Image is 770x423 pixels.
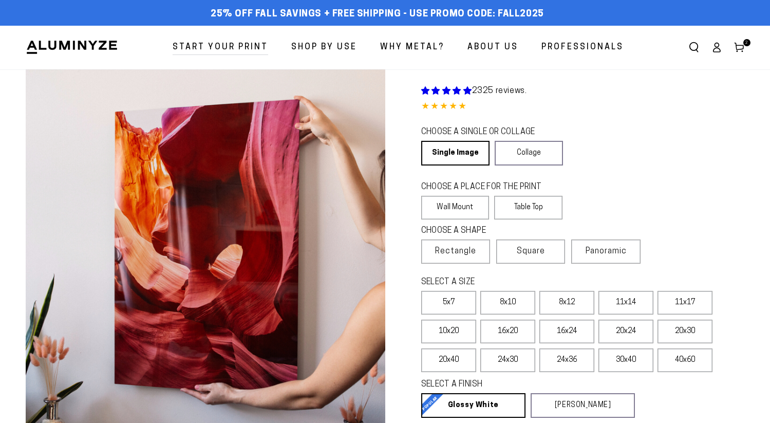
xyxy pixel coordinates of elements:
a: Professionals [534,34,631,61]
legend: CHOOSE A SINGLE OR COLLAGE [421,126,554,138]
label: 40x60 [658,348,712,372]
label: Wall Mount [421,196,490,219]
span: Start Your Print [173,40,268,55]
legend: CHOOSE A PLACE FOR THE PRINT [421,181,553,193]
label: 8x10 [480,291,535,315]
label: 10x20 [421,320,476,343]
summary: Search our site [683,36,705,59]
span: Shop By Use [291,40,357,55]
span: Professionals [541,40,624,55]
a: Collage [495,141,563,165]
a: About Us [460,34,526,61]
a: Single Image [421,141,490,165]
label: 20x40 [421,348,476,372]
label: 11x17 [658,291,712,315]
label: 24x36 [539,348,594,372]
span: 25% off FALL Savings + Free Shipping - Use Promo Code: FALL2025 [211,9,544,20]
legend: SELECT A SIZE [421,277,611,288]
a: Glossy White [421,393,525,418]
label: 16x20 [480,320,535,343]
div: 4.85 out of 5.0 stars [421,100,745,115]
legend: CHOOSE A SHAPE [421,225,555,237]
label: 5x7 [421,291,476,315]
span: Rectangle [435,245,476,258]
a: [PERSON_NAME] [531,393,635,418]
label: 20x30 [658,320,712,343]
img: Aluminyze [26,40,118,55]
span: Square [517,245,545,258]
span: About Us [467,40,518,55]
label: 20x24 [598,320,653,343]
label: 24x30 [480,348,535,372]
span: Why Metal? [380,40,444,55]
a: Shop By Use [284,34,365,61]
span: Panoramic [586,247,627,255]
label: 30x40 [598,348,653,372]
label: 11x14 [598,291,653,315]
a: Start Your Print [165,34,276,61]
span: 2 [745,39,748,46]
legend: SELECT A FINISH [421,379,611,391]
label: Table Top [494,196,562,219]
label: 16x24 [539,320,594,343]
a: Why Metal? [372,34,452,61]
label: 8x12 [539,291,594,315]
